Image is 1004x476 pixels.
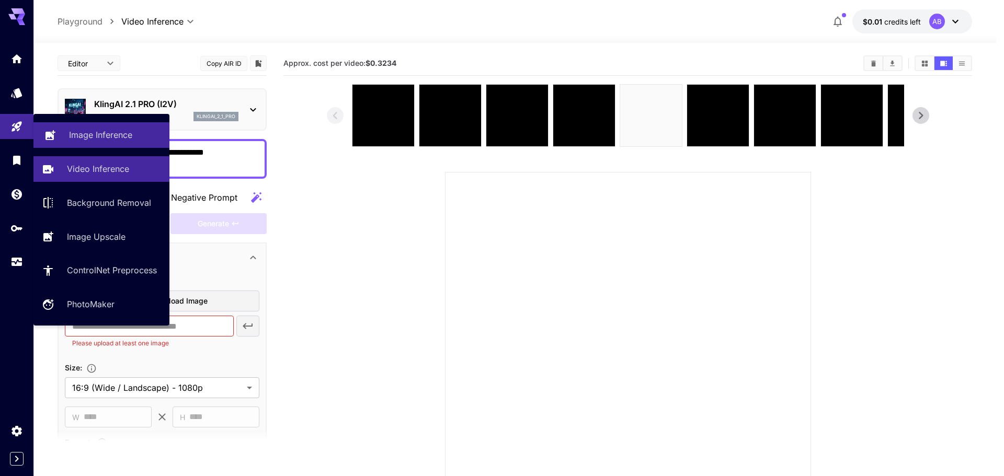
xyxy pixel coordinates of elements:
p: ControlNet Preprocess [67,264,157,276]
div: Usage [10,256,23,269]
button: Show videos in video view [934,56,953,70]
span: W [72,411,79,423]
button: Download All [883,56,902,70]
img: 0L2y1QAAAAZJREFUAwDw4Ctl0k7F1wAAAABJRU5ErkJggg== [754,85,816,146]
img: 1tMs3kAAAAGSURBVAMAoqgPSQ7zU8MAAAAASUVORK5CYII= [620,85,682,146]
img: 0L2y1QAAAAZJREFUAwDw4Ctl0k7F1wAAAABJRU5ErkJggg== [687,85,749,146]
p: Image Inference [69,129,132,141]
img: 0L2y1QAAAAZJREFUAwDw4Ctl0k7F1wAAAABJRU5ErkJggg== [888,85,950,146]
p: Background Removal [67,196,151,209]
p: PhotoMaker [67,298,115,310]
b: $0.3234 [366,59,396,67]
span: credits left [884,17,921,26]
div: Show videos in grid viewShow videos in video viewShow videos in list view [915,55,972,71]
div: AB [929,14,945,29]
button: Adjust the dimensions of the generated image by specifying its width and height in pixels, or sel... [82,363,101,374]
a: Image Upscale [33,224,169,249]
span: Negative Prompt [171,191,237,204]
span: Size : [65,363,82,372]
p: Image Upscale [67,230,125,243]
div: Clear videosDownload All [863,55,903,71]
img: 0L2y1QAAAAZJREFUAwDw4Ctl0k7F1wAAAABJRU5ErkJggg== [553,85,615,146]
a: Image Inference [33,122,169,148]
nav: breadcrumb [58,15,121,28]
div: Playground [10,120,23,133]
p: Playground [58,15,102,28]
div: Please upload at least one frame image [170,213,267,235]
div: Home [10,52,23,65]
div: Wallet [10,188,23,201]
div: $0.0106 [863,16,921,27]
div: Settings [10,424,23,437]
button: Clear videos [864,56,883,70]
img: 0L2y1QAAAAZJREFUAwDw4Ctl0k7F1wAAAABJRU5ErkJggg== [486,85,548,146]
span: $0.01 [863,17,884,26]
button: Show videos in grid view [916,56,934,70]
span: Video Inference [121,15,184,28]
span: H [180,411,185,423]
div: Models [10,86,23,99]
a: Video Inference [33,156,169,182]
img: 0L2y1QAAAAZJREFUAwDw4Ctl0k7F1wAAAABJRU5ErkJggg== [352,85,414,146]
span: Approx. cost per video: [283,59,396,67]
p: klingai_2_1_pro [197,113,235,120]
p: Video Inference [67,162,129,175]
a: Background Removal [33,190,169,216]
div: API Keys [10,222,23,235]
button: Show videos in list view [953,56,971,70]
p: KlingAI 2.1 PRO (I2V) [94,98,238,110]
img: 0L2y1QAAAAZJREFUAwDw4Ctl0k7F1wAAAABJRU5ErkJggg== [821,85,883,146]
span: Editor [68,58,100,69]
span: 16:9 (Wide / Landscape) - 1080p [72,381,243,394]
img: 0L2y1QAAAAZJREFUAwDw4Ctl0k7F1wAAAABJRU5ErkJggg== [419,85,481,146]
p: Please upload at least one image [72,338,226,349]
button: Expand sidebar [10,452,24,466]
div: Library [10,154,23,167]
a: ControlNet Preprocess [33,258,169,283]
button: Add to library [254,57,263,69]
button: $0.0106 [852,9,972,33]
button: Copy AIR ID [200,56,247,71]
a: PhotoMaker [33,292,169,317]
